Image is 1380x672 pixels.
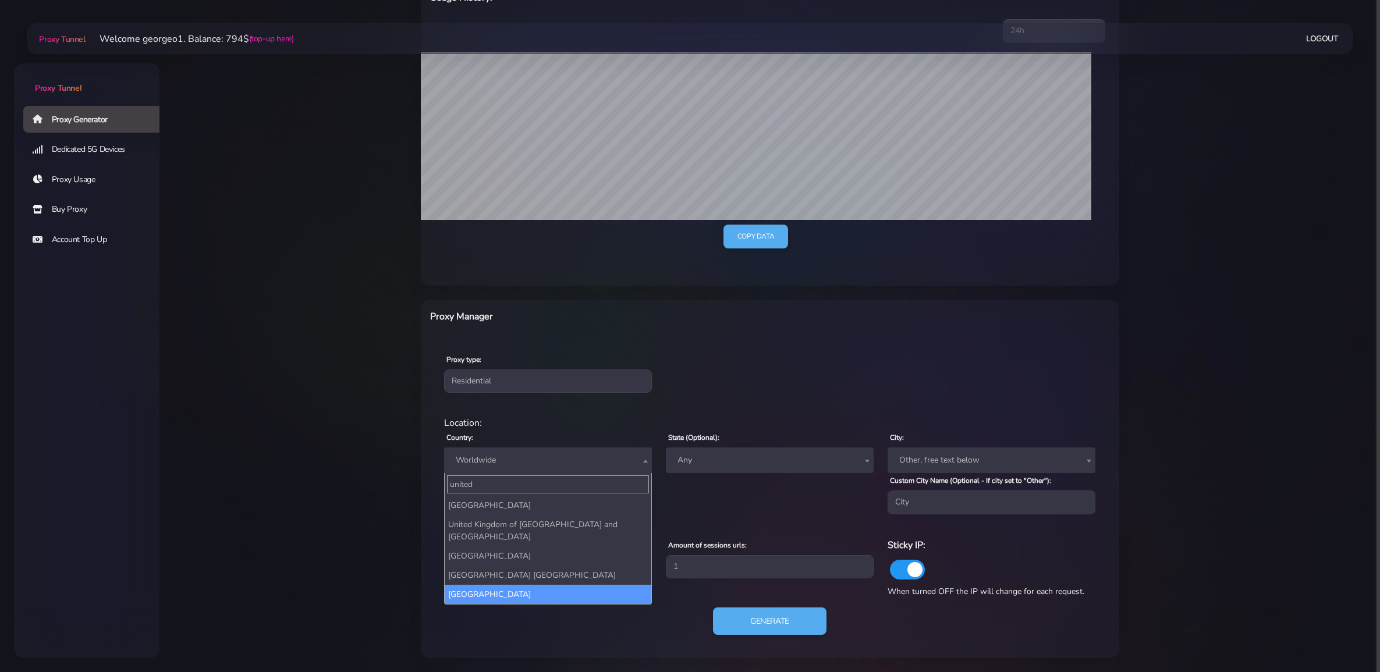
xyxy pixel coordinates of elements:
[445,515,651,546] li: United Kingdom of [GEOGRAPHIC_DATA] and [GEOGRAPHIC_DATA]
[430,309,821,324] h6: Proxy Manager
[23,226,169,253] a: Account Top Up
[668,432,719,443] label: State (Optional):
[86,32,294,46] li: Welcome georgeo1. Balance: 794$
[888,490,1095,514] input: City
[1306,28,1339,49] a: Logout
[437,524,1103,538] div: Proxy Settings:
[673,452,867,468] span: Any
[890,432,904,443] label: City:
[1324,616,1365,657] iframe: Webchat Widget
[37,30,85,48] a: Proxy Tunnel
[39,34,85,45] span: Proxy Tunnel
[444,447,652,473] span: Worldwide
[437,416,1103,430] div: Location:
[445,546,651,566] li: [GEOGRAPHIC_DATA]
[35,83,81,94] span: Proxy Tunnel
[446,354,481,365] label: Proxy type:
[23,196,169,223] a: Buy Proxy
[445,566,651,585] li: [GEOGRAPHIC_DATA] [GEOGRAPHIC_DATA]
[446,432,473,443] label: Country:
[23,166,169,193] a: Proxy Usage
[23,136,169,163] a: Dedicated 5G Devices
[890,475,1051,486] label: Custom City Name (Optional - If city set to "Other"):
[888,538,1095,553] h6: Sticky IP:
[451,452,645,468] span: Worldwide
[668,540,747,550] label: Amount of sessions urls:
[723,225,788,248] a: Copy data
[888,586,1084,597] span: When turned OFF the IP will change for each request.
[249,33,294,45] a: (top-up here)
[666,447,874,473] span: Any
[447,475,649,493] input: Search
[445,585,651,604] li: [GEOGRAPHIC_DATA]
[23,106,169,133] a: Proxy Generator
[445,496,651,515] li: [GEOGRAPHIC_DATA]
[888,447,1095,473] span: Other, free text below
[713,607,826,635] button: Generate
[895,452,1088,468] span: Other, free text below
[14,63,159,94] a: Proxy Tunnel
